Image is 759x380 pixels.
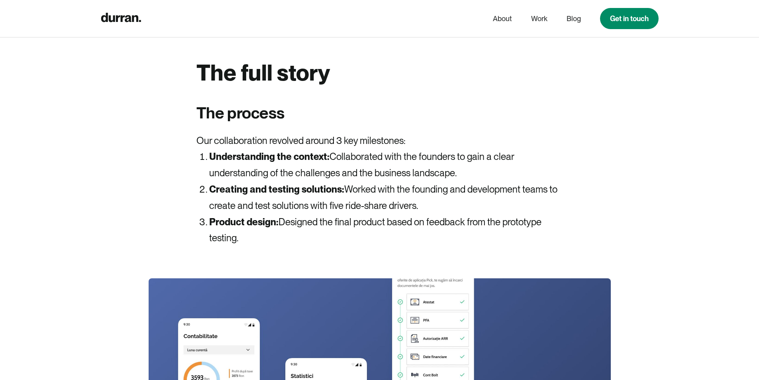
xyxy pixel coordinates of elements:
a: Blog [567,11,581,26]
h2: The full story [196,59,330,86]
a: Work [531,11,547,26]
strong: Understanding the context: [209,151,329,162]
a: About [493,11,512,26]
h2: The process [196,102,284,123]
li: Worked with the founding and development teams to create and test solutions with five ride-share ... [209,181,563,214]
li: Collaborated with the founders to gain a clear understanding of the challenges and the business l... [209,149,563,181]
strong: Creating and testing solutions: [209,183,344,195]
li: Designed the final product based on feedback from the prototype testing. [209,214,563,247]
p: Our collaboration revolved around 3 key milestones: [196,133,563,149]
a: home [101,11,141,26]
a: Get in touch [600,8,659,29]
strong: Product design: [209,216,278,228]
